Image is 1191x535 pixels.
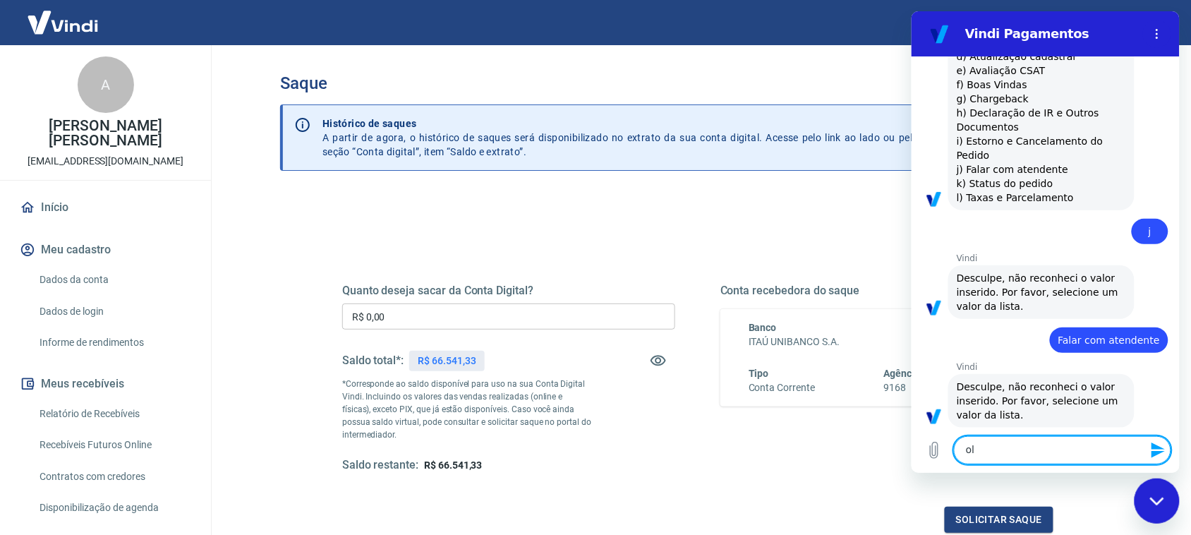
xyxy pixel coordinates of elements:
[45,260,214,302] span: Desculpe, não reconheci o valor inserido. Por favor, selecione um valor da lista.
[749,380,815,395] h6: Conta Corrente
[34,462,194,491] a: Contratos com credores
[45,350,268,361] p: Vindi
[8,425,37,453] button: Carregar arquivo
[342,284,675,298] h5: Quanto deseja sacar da Conta Digital?
[1123,10,1174,36] button: Sair
[342,458,418,473] h5: Saldo restante:
[11,119,200,148] p: [PERSON_NAME] [PERSON_NAME]
[34,265,194,294] a: Dados da conta
[229,213,248,227] span: j
[749,322,777,333] span: Banco
[34,431,194,459] a: Recebíveis Futuros Online
[884,380,921,395] h6: 9168
[45,368,214,411] span: Desculpe, não reconheci o valor inserido. Por favor, selecione um valor da lista.
[322,116,996,131] p: Histórico de saques
[1135,479,1180,524] iframe: Botão para abrir a janela de mensagens, conversa em andamento
[280,73,1116,93] h3: Saque
[945,507,1053,533] button: Solicitar saque
[749,335,1025,349] h6: ITAÚ UNIBANCO S.A.
[17,368,194,399] button: Meus recebíveis
[34,297,194,326] a: Dados de login
[424,459,482,471] span: R$ 66.541,33
[912,11,1180,473] iframe: Janela de mensagens
[28,154,183,169] p: [EMAIL_ADDRESS][DOMAIN_NAME]
[34,399,194,428] a: Relatório de Recebíveis
[342,378,592,441] p: *Corresponde ao saldo disponível para uso na sua Conta Digital Vindi. Incluindo os valores das ve...
[147,322,248,336] span: Falar com atendente
[720,284,1053,298] h5: Conta recebedora do saque
[45,241,268,253] p: Vindi
[342,354,404,368] h5: Saldo total*:
[322,116,996,159] p: A partir de agora, o histórico de saques será disponibilizado no extrato da sua conta digital. Ac...
[749,368,769,379] span: Tipo
[42,425,260,453] textarea: ol
[231,425,260,453] button: Enviar mensagem
[884,368,921,379] span: Agência
[17,192,194,223] a: Início
[418,354,476,368] p: R$ 66.541,33
[17,234,194,265] button: Meu cadastro
[34,328,194,357] a: Informe de rendimentos
[34,493,194,522] a: Disponibilização de agenda
[78,56,134,113] div: A
[17,1,109,44] img: Vindi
